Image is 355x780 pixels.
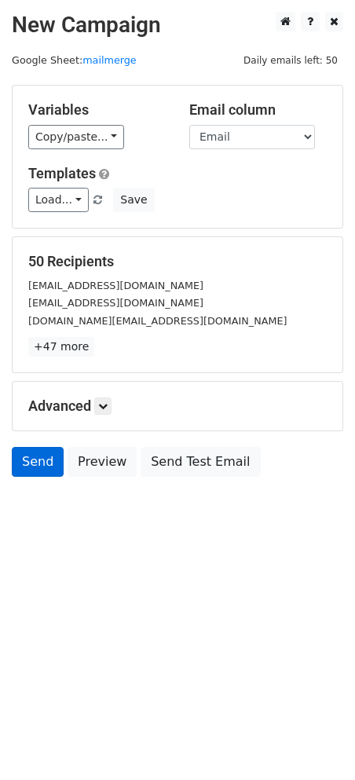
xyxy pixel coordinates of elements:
[28,280,203,291] small: [EMAIL_ADDRESS][DOMAIN_NAME]
[28,337,94,357] a: +47 more
[28,253,327,270] h5: 50 Recipients
[28,397,327,415] h5: Advanced
[12,54,137,66] small: Google Sheet:
[28,101,166,119] h5: Variables
[238,54,343,66] a: Daily emails left: 50
[276,705,355,780] iframe: Chat Widget
[28,297,203,309] small: [EMAIL_ADDRESS][DOMAIN_NAME]
[28,165,96,181] a: Templates
[28,315,287,327] small: [DOMAIN_NAME][EMAIL_ADDRESS][DOMAIN_NAME]
[28,188,89,212] a: Load...
[12,447,64,477] a: Send
[12,12,343,38] h2: New Campaign
[141,447,260,477] a: Send Test Email
[68,447,137,477] a: Preview
[28,125,124,149] a: Copy/paste...
[189,101,327,119] h5: Email column
[82,54,137,66] a: mailmerge
[113,188,154,212] button: Save
[238,52,343,69] span: Daily emails left: 50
